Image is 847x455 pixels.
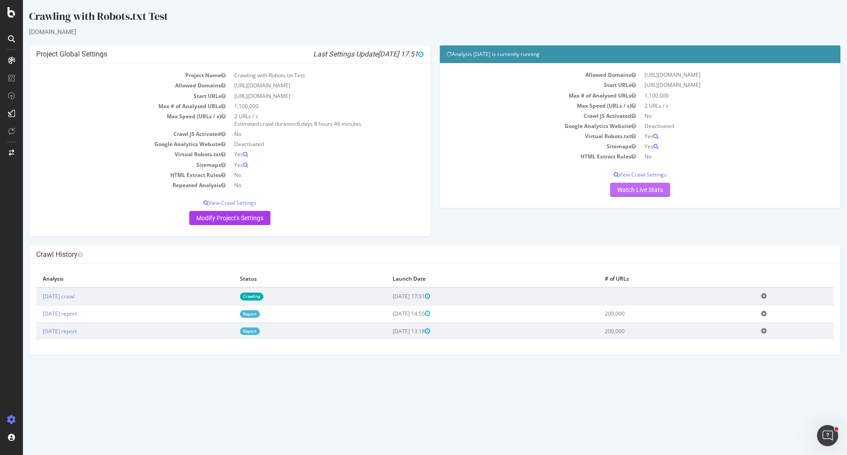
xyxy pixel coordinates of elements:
h4: Project Global Settings [13,50,401,59]
h4: Crawl History [13,250,811,259]
div: [DOMAIN_NAME] [6,27,818,36]
td: Yes [617,141,811,151]
p: View Crawl Settings [13,199,401,207]
td: 1,100,000 [617,90,811,101]
a: Report [217,310,237,318]
td: 2 URLs / s Estimated crawl duration: [207,111,401,129]
td: Start URLs [13,91,207,101]
td: Yes [207,149,401,159]
td: Sitemaps [423,141,617,151]
td: Crawling with Robots.txt Test [207,70,401,80]
td: No [617,111,811,121]
a: Watch Live Stats [587,183,647,197]
th: Launch Date [363,271,575,287]
td: [URL][DOMAIN_NAME] [207,80,401,90]
th: # of URLs [575,271,732,287]
span: [DATE] 17:51 [355,50,401,58]
td: [URL][DOMAIN_NAME] [617,80,811,90]
td: Google Analytics Website [13,139,207,149]
td: HTML Extract Rules [13,170,207,180]
td: Allowed Domains [13,80,207,90]
td: Max Speed (URLs / s) [423,101,617,111]
span: 6 days 8 hours 46 minutes [274,120,338,128]
th: Status [210,271,364,287]
td: 200,000 [575,322,732,339]
iframe: Intercom live chat [817,425,838,446]
th: Analysis [13,271,210,287]
td: Crawl JS Activated [423,111,617,121]
td: Crawl JS Activated [13,129,207,139]
td: No [207,129,401,139]
i: Last Settings Update [290,50,401,59]
td: 2 URLs / s [617,101,811,111]
h4: Analysis [DATE] is currently running [423,50,811,59]
span: [DATE] 14:55 [370,310,407,317]
td: [URL][DOMAIN_NAME] [617,70,811,80]
td: Yes [207,160,401,170]
div: Crawling with Robots.txt Test [6,9,818,27]
a: Crawling [217,293,240,300]
td: Max # of Analysed URLs [423,90,617,101]
td: Virtual Robots.txt [423,131,617,141]
td: Max Speed (URLs / s) [13,111,207,129]
a: Modify Project's Settings [166,211,247,225]
td: No [207,170,401,180]
td: Max # of Analysed URLs [13,101,207,111]
a: [DATE] report [20,327,54,335]
td: No [617,151,811,162]
td: Deactivated [207,139,401,149]
a: [DATE] report [20,310,54,317]
span: [DATE] 13:18 [370,327,407,335]
td: 1,100,000 [207,101,401,111]
span: [DATE] 17:51 [370,293,407,300]
a: [DATE] crawl [20,293,52,300]
a: Report [217,327,237,335]
td: Deactivated [617,121,811,131]
td: Google Analytics Website [423,121,617,131]
td: Sitemaps [13,160,207,170]
td: 200,000 [575,305,732,322]
td: Project Name [13,70,207,80]
td: No [207,180,401,190]
p: View Crawl Settings [423,171,811,178]
td: Yes [617,131,811,141]
td: HTML Extract Rules [423,151,617,162]
td: [URL][DOMAIN_NAME] [207,91,401,101]
td: Allowed Domains [423,70,617,80]
td: Repeated Analysis [13,180,207,190]
td: Virtual Robots.txt [13,149,207,159]
td: Start URLs [423,80,617,90]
